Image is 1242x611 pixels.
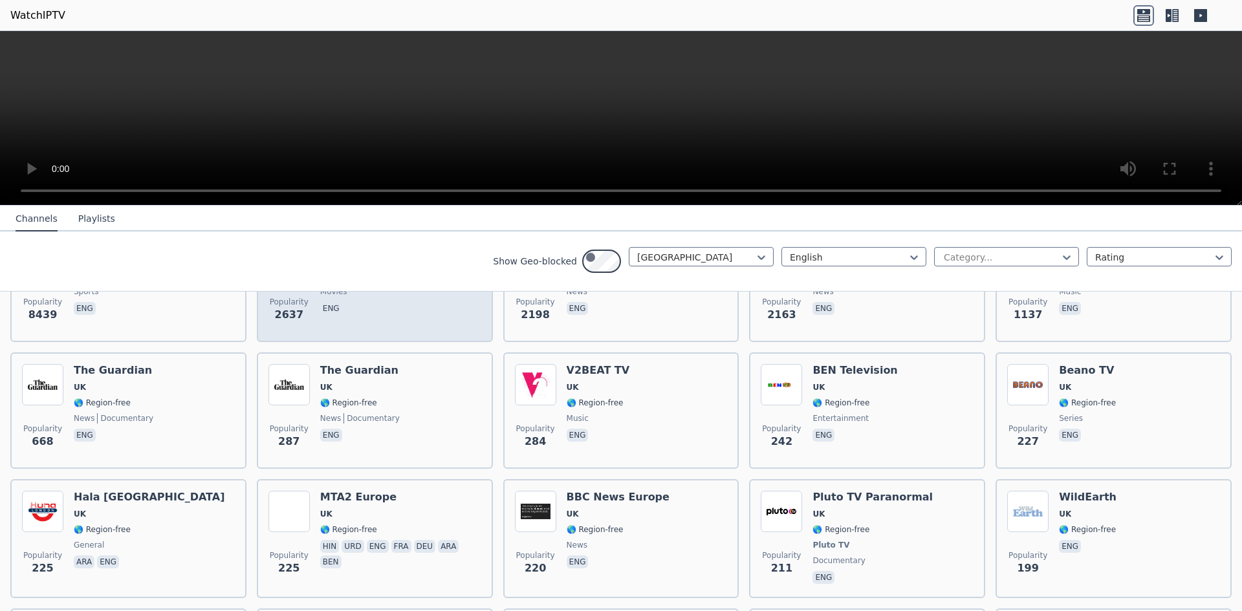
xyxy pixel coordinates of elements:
[74,509,86,519] span: UK
[22,491,63,532] img: Hala London
[1059,364,1116,377] h6: Beano TV
[521,307,550,323] span: 2198
[74,491,224,504] h6: Hala [GEOGRAPHIC_DATA]
[74,429,96,442] p: eng
[320,364,400,377] h6: The Guardian
[1059,540,1081,553] p: eng
[812,364,897,377] h6: BEN Television
[516,550,555,561] span: Popularity
[1059,398,1116,408] span: 🌎 Region-free
[320,382,332,392] span: UK
[275,307,304,323] span: 2637
[812,429,834,442] p: eng
[762,550,801,561] span: Popularity
[278,434,300,449] span: 287
[812,555,866,566] span: documentary
[74,555,94,568] p: ara
[320,540,340,553] p: hin
[1008,550,1047,561] span: Popularity
[74,540,104,550] span: general
[1008,423,1047,434] span: Popularity
[567,286,587,297] span: news
[74,524,131,535] span: 🌎 Region-free
[1059,302,1081,315] p: eng
[343,413,400,423] span: documentary
[567,413,589,423] span: music
[812,491,933,504] h6: Pluto TV Paranormal
[812,571,834,584] p: eng
[23,423,62,434] span: Popularity
[270,550,309,561] span: Popularity
[567,302,589,315] p: eng
[812,302,834,315] p: eng
[567,509,579,519] span: UK
[1059,413,1083,423] span: series
[1014,307,1043,323] span: 1137
[278,561,300,576] span: 225
[525,434,546,449] span: 284
[97,555,119,568] p: eng
[525,561,546,576] span: 220
[320,286,347,297] span: movies
[1007,364,1049,405] img: Beano TV
[1059,509,1071,519] span: UK
[515,364,556,405] img: V2BEAT TV
[78,207,115,231] button: Playlists
[23,550,62,561] span: Popularity
[320,524,377,535] span: 🌎 Region-free
[771,434,792,449] span: 242
[320,555,342,568] p: ben
[438,540,459,553] p: ara
[1059,524,1116,535] span: 🌎 Region-free
[97,413,153,423] span: documentary
[74,364,153,377] h6: The Guardian
[567,540,587,550] span: news
[1017,561,1038,576] span: 199
[270,423,309,434] span: Popularity
[367,540,389,553] p: eng
[567,491,670,504] h6: BBC News Europe
[74,398,131,408] span: 🌎 Region-free
[812,524,869,535] span: 🌎 Region-free
[812,398,869,408] span: 🌎 Region-free
[74,382,86,392] span: UK
[1059,491,1117,504] h6: WildEarth
[812,286,833,297] span: news
[567,398,624,408] span: 🌎 Region-free
[771,561,792,576] span: 211
[812,540,849,550] span: Pluto TV
[761,491,802,532] img: Pluto TV Paranormal
[762,423,801,434] span: Popularity
[1059,286,1081,297] span: music
[320,302,342,315] p: eng
[342,540,364,553] p: urd
[1008,297,1047,307] span: Popularity
[391,540,411,553] p: fra
[74,286,98,297] span: sports
[268,364,310,405] img: The Guardian
[32,434,53,449] span: 668
[516,297,555,307] span: Popularity
[320,491,481,504] h6: MTA2 Europe
[812,382,825,392] span: UK
[320,509,332,519] span: UK
[270,297,309,307] span: Popularity
[515,491,556,532] img: BBC News Europe
[10,8,65,23] a: WatchIPTV
[567,382,579,392] span: UK
[22,364,63,405] img: The Guardian
[28,307,58,323] span: 8439
[762,297,801,307] span: Popularity
[320,398,377,408] span: 🌎 Region-free
[74,413,94,423] span: news
[516,423,555,434] span: Popularity
[767,307,796,323] span: 2163
[567,524,624,535] span: 🌎 Region-free
[414,540,436,553] p: deu
[23,297,62,307] span: Popularity
[16,207,58,231] button: Channels
[1059,429,1081,442] p: eng
[1017,434,1038,449] span: 227
[567,364,630,377] h6: V2BEAT TV
[812,509,825,519] span: UK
